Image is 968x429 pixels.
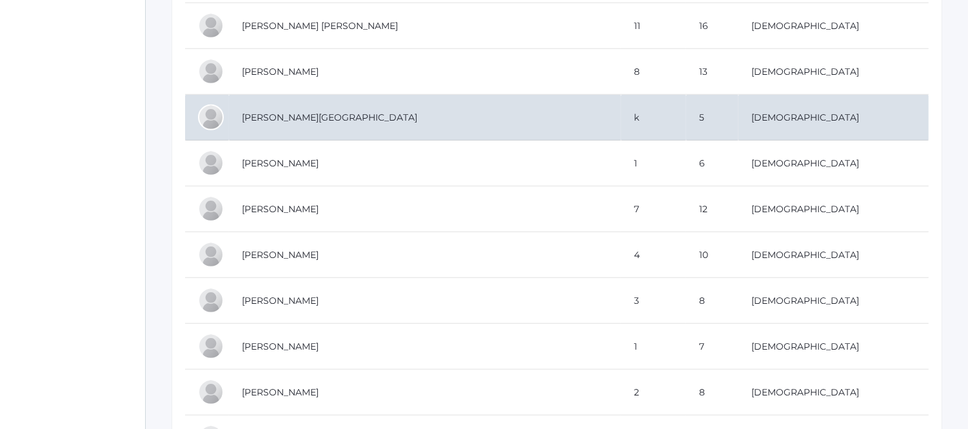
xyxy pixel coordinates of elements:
[198,288,224,314] div: Elsie Hislope
[621,324,686,370] td: 1
[621,95,686,141] td: k
[621,186,686,232] td: 7
[686,324,738,370] td: 7
[738,3,929,49] td: [DEMOGRAPHIC_DATA]
[686,95,738,141] td: 5
[621,370,686,415] td: 2
[198,379,224,405] div: Evan Hudson
[229,278,621,324] td: [PERSON_NAME]
[738,95,929,141] td: [DEMOGRAPHIC_DATA]
[198,59,224,85] div: John Gregory
[229,324,621,370] td: [PERSON_NAME]
[198,196,224,222] div: John Hathorn
[229,141,621,186] td: [PERSON_NAME]
[229,49,621,95] td: [PERSON_NAME]
[621,49,686,95] td: 8
[621,278,686,324] td: 3
[738,141,929,186] td: [DEMOGRAPHIC_DATA]
[198,13,224,39] div: Allie Grace Gregory
[198,105,224,130] div: Eden Griffith
[686,370,738,415] td: 8
[621,232,686,278] td: 4
[229,3,621,49] td: [PERSON_NAME] [PERSON_NAME]
[738,232,929,278] td: [DEMOGRAPHIC_DATA]
[686,141,738,186] td: 6
[686,49,738,95] td: 13
[229,186,621,232] td: [PERSON_NAME]
[229,370,621,415] td: [PERSON_NAME]
[686,186,738,232] td: 12
[229,232,621,278] td: [PERSON_NAME]
[686,3,738,49] td: 16
[198,150,224,176] div: Shiloh Griffith
[621,3,686,49] td: 11
[738,324,929,370] td: [DEMOGRAPHIC_DATA]
[738,186,929,232] td: [DEMOGRAPHIC_DATA]
[621,141,686,186] td: 1
[738,49,929,95] td: [DEMOGRAPHIC_DATA]
[198,334,224,359] div: Ethan Hislope
[229,95,621,141] td: [PERSON_NAME][GEOGRAPHIC_DATA]
[738,278,929,324] td: [DEMOGRAPHIC_DATA]
[738,370,929,415] td: [DEMOGRAPHIC_DATA]
[686,278,738,324] td: 8
[686,232,738,278] td: 10
[198,242,224,268] div: Stella Hathorn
